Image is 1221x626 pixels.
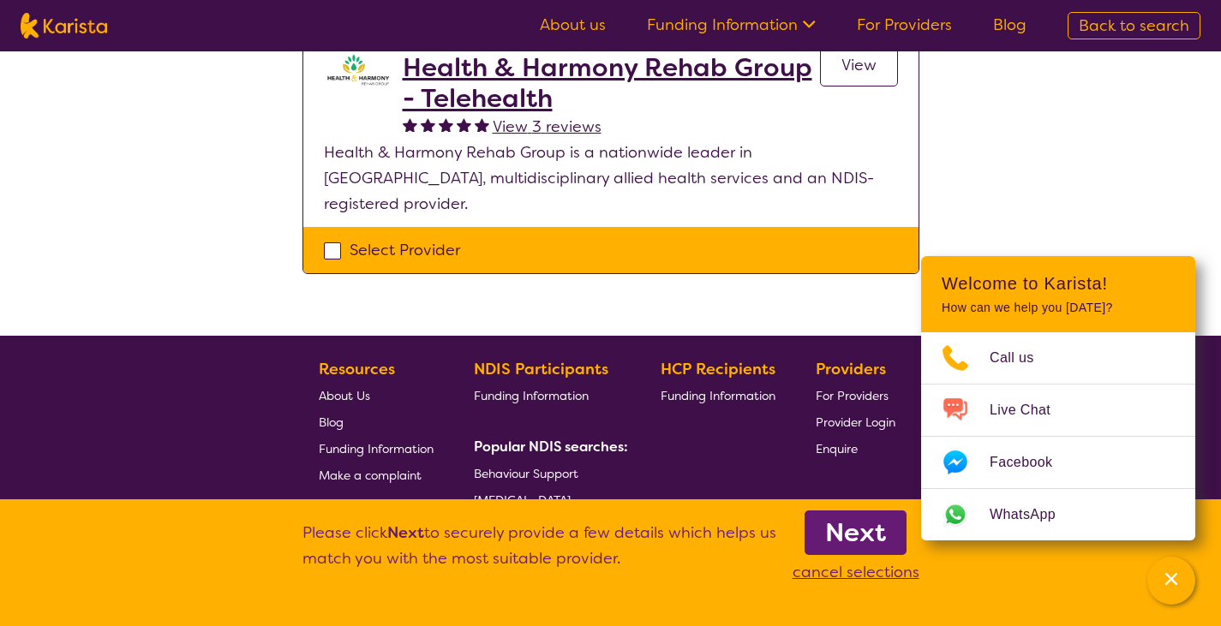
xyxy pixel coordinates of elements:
a: Funding Information [661,382,775,408]
a: Web link opens in a new tab. [921,489,1195,540]
p: Health & Harmony Rehab Group is a nationwide leader in [GEOGRAPHIC_DATA], multidisciplinary allie... [324,140,898,217]
a: Funding Information [319,435,434,462]
span: Live Chat [990,397,1071,423]
a: Back to search [1068,12,1200,39]
b: HCP Recipients [661,359,775,379]
p: Please click to securely provide a few details which helps us match you with the most suitable pr... [302,520,776,585]
span: Funding Information [474,388,589,403]
ul: Choose channel [921,332,1195,540]
span: Facebook [990,450,1073,475]
span: Make a complaint [319,468,422,483]
a: [MEDICAL_DATA] [474,486,621,513]
a: Blog [993,15,1026,35]
a: Enquire [816,435,895,462]
span: View 3 reviews [493,116,602,137]
a: Funding Information [647,15,816,35]
img: fullstar [439,117,453,132]
span: For Providers [816,388,889,403]
img: fullstar [421,117,435,132]
a: Make a complaint [319,462,434,488]
span: Provider Login [816,414,895,430]
span: Funding Information [319,441,434,456]
a: For Providers [857,15,952,35]
a: Provider Login [816,408,895,435]
div: Channel Menu [921,256,1195,540]
a: Blog [319,408,434,435]
a: Health & Harmony Rehab Group - Telehealth [403,52,820,114]
img: fullstar [475,117,489,132]
span: About Us [319,388,370,403]
a: Funding Information [474,382,621,408]
button: Channel Menu [1147,557,1195,605]
p: How can we help you [DATE]? [942,301,1175,315]
a: Behaviour Support [474,460,621,486]
img: fullstar [403,117,417,132]
a: View 3 reviews [493,114,602,140]
h2: Welcome to Karista! [942,273,1175,294]
b: NDIS Participants [474,359,608,379]
p: cancel selections [793,559,919,585]
a: About us [540,15,606,35]
b: Providers [816,359,886,379]
span: Funding Information [661,388,775,403]
a: About Us [319,382,434,408]
img: ztak9tblhgtrn1fit8ap.png [324,52,392,86]
span: WhatsApp [990,502,1076,528]
span: [MEDICAL_DATA] [474,492,571,508]
img: Karista logo [21,13,107,39]
a: Next [805,510,907,555]
span: Blog [319,414,344,430]
a: For Providers [816,382,895,408]
b: Popular NDIS searches: [474,438,628,456]
a: View [820,44,898,86]
b: Next [387,522,424,543]
b: Resources [319,359,395,379]
b: Next [825,516,886,550]
span: Call us [990,345,1055,371]
span: Back to search [1079,15,1189,36]
span: Behaviour Support [474,466,578,481]
span: View [841,55,877,75]
img: fullstar [457,117,471,132]
span: Enquire [816,441,858,456]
